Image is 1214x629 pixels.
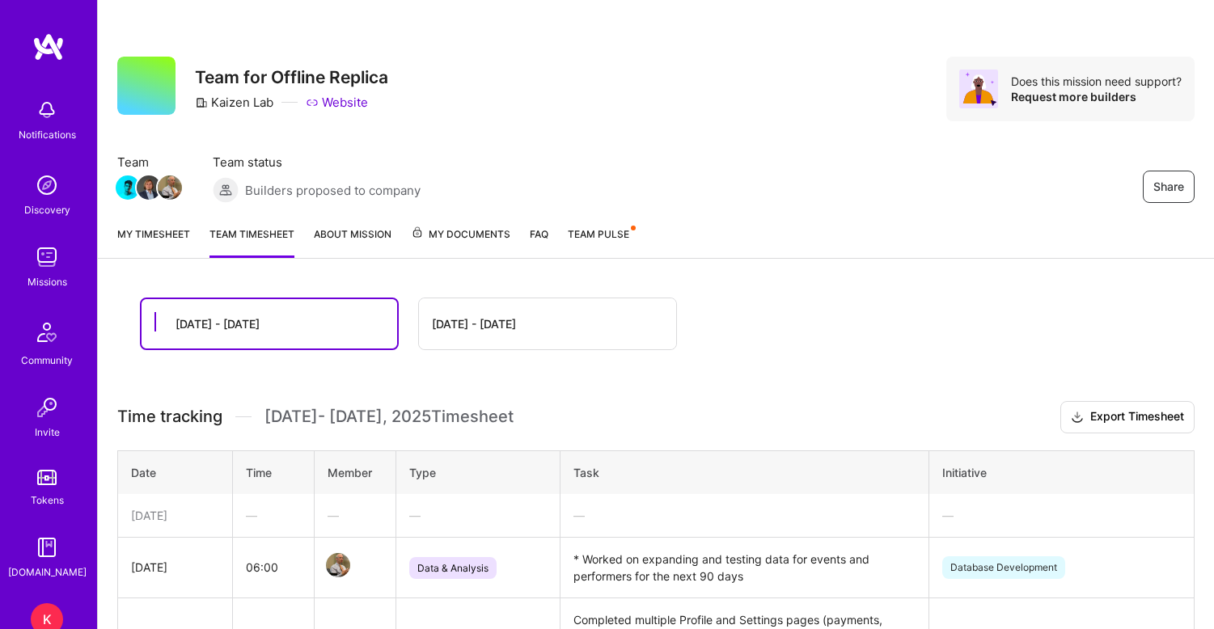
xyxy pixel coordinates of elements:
a: My timesheet [117,226,190,258]
img: Team Member Avatar [326,553,350,577]
a: Team Member Avatar [117,174,138,201]
div: — [409,507,547,524]
span: My Documents [411,226,510,243]
th: Member [315,450,396,494]
a: Team Member Avatar [328,551,349,579]
a: My Documents [411,226,510,258]
span: Data & Analysis [409,557,497,579]
span: Team Pulse [568,228,629,240]
div: Discovery [24,201,70,218]
div: Notifications [19,126,76,143]
span: Time tracking [117,407,222,427]
th: Date [118,450,233,494]
span: Builders proposed to company [245,182,421,199]
a: Team Member Avatar [138,174,159,201]
th: Initiative [928,450,1194,494]
img: teamwork [31,241,63,273]
i: icon Download [1071,409,1084,426]
a: Team Pulse [568,226,634,258]
button: Share [1143,171,1195,203]
div: Does this mission need support? [1011,74,1182,89]
a: Website [306,94,368,111]
div: — [328,507,383,524]
div: Missions [27,273,67,290]
i: icon CompanyGray [195,96,208,109]
img: tokens [37,470,57,485]
img: bell [31,94,63,126]
th: Task [560,450,928,494]
div: [DATE] - [DATE] [176,315,260,332]
a: Team timesheet [209,226,294,258]
th: Time [232,450,314,494]
h3: Team for Offline Replica [195,67,388,87]
div: — [246,507,301,524]
span: Database Development [942,556,1065,579]
div: [DATE] - [DATE] [432,315,516,332]
span: Team status [213,154,421,171]
div: Community [21,352,73,369]
span: Team [117,154,180,171]
div: — [942,507,1181,524]
span: Share [1153,179,1184,195]
a: FAQ [530,226,548,258]
img: Team Member Avatar [137,175,161,200]
div: — [573,507,916,524]
div: Request more builders [1011,89,1182,104]
img: Team Member Avatar [158,175,182,200]
div: [DOMAIN_NAME] [8,564,87,580]
img: Invite [31,391,63,424]
div: [DATE] [131,559,219,576]
td: * Worked on expanding and testing data for events and performers for the next 90 days [560,537,928,597]
th: Type [396,450,560,494]
img: Avatar [959,70,998,108]
button: Export Timesheet [1060,401,1195,433]
div: [DATE] [131,507,219,524]
div: Invite [35,424,60,441]
img: Builders proposed to company [213,177,239,203]
img: guide book [31,531,63,564]
td: 06:00 [232,537,314,597]
span: [DATE] - [DATE] , 2025 Timesheet [264,407,514,427]
a: About Mission [314,226,391,258]
img: discovery [31,169,63,201]
a: Team Member Avatar [159,174,180,201]
img: logo [32,32,65,61]
img: Community [27,313,66,352]
div: Kaizen Lab [195,94,273,111]
img: Team Member Avatar [116,175,140,200]
div: Tokens [31,492,64,509]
